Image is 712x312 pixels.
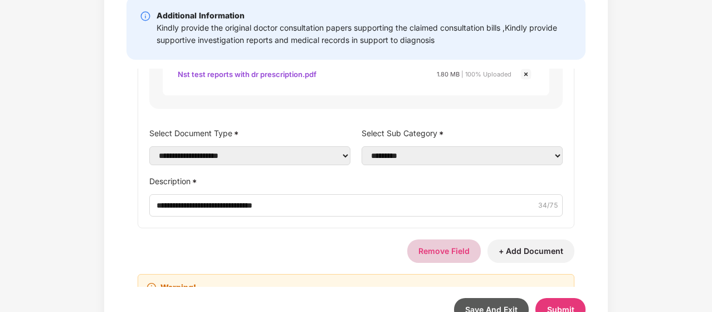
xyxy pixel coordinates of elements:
[160,281,196,294] b: Warning!
[538,200,558,211] span: 34 /75
[149,126,350,142] label: Select Document Type
[519,68,533,81] img: svg+xml;base64,PHN2ZyBpZD0iQ3Jvc3MtMjR4MjQiIHhtbG5zPSJodHRwOi8vd3d3LnczLm9yZy8yMDAwL3N2ZyIgd2lkdG...
[487,239,574,263] button: + Add Document
[157,11,245,20] b: Additional Information
[437,70,460,78] span: 1.80 MB
[147,283,156,292] span: info-circle
[362,126,563,142] label: Select Sub Category
[178,65,316,84] div: Nst test reports with dr prescription.pdf
[140,11,151,22] img: svg+xml;base64,PHN2ZyBpZD0iSW5mby0yMHgyMCIgeG1sbnM9Imh0dHA6Ly93d3cudzMub3JnLzIwMDAvc3ZnIiB3aWR0aD...
[149,174,563,190] label: Description
[407,239,481,263] button: Remove Field
[157,22,572,46] div: Kindly provide the original doctor consultation papers supporting the claimed consultation bills ...
[461,70,511,78] span: | 100% Uploaded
